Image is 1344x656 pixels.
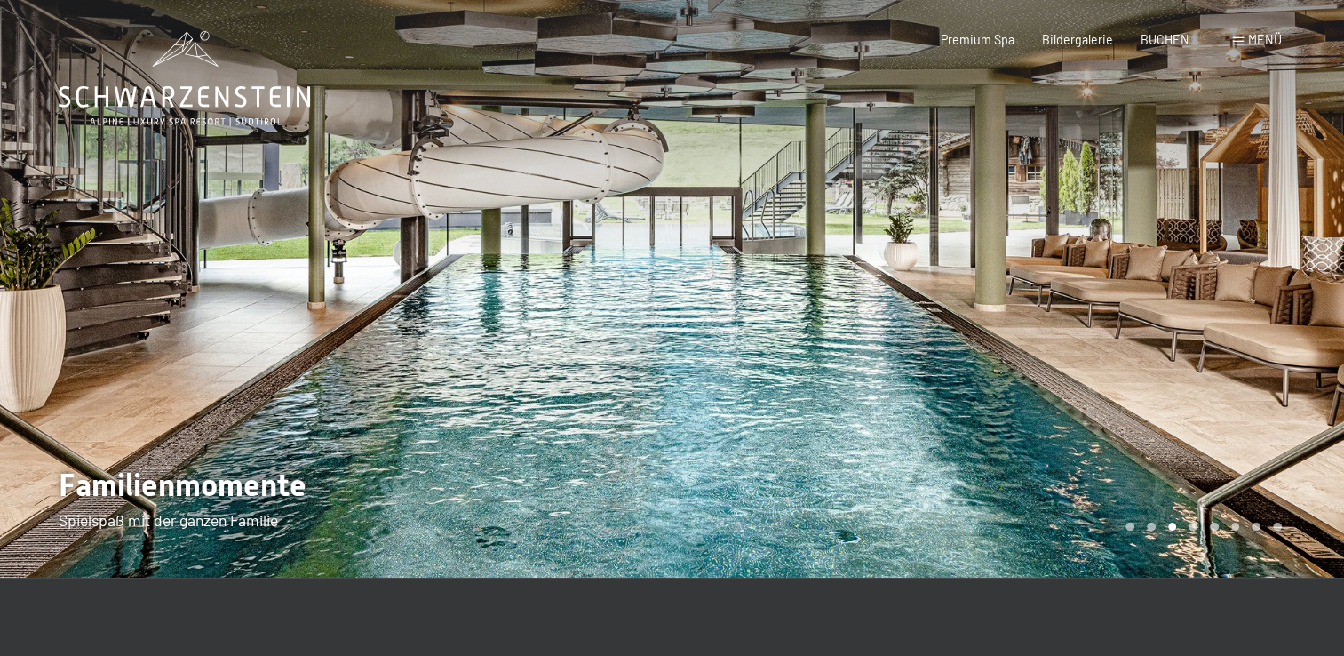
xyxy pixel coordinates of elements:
div: Carousel Page 5 [1210,523,1219,532]
div: Carousel Page 4 [1189,523,1197,532]
span: Menü [1248,32,1282,47]
div: Carousel Page 2 [1147,523,1156,532]
div: Carousel Page 1 [1125,523,1134,532]
a: Premium Spa [941,32,1014,47]
a: BUCHEN [1141,32,1189,47]
div: Carousel Page 7 [1252,523,1260,532]
a: Bildergalerie [1042,32,1113,47]
div: Carousel Pagination [1119,523,1281,532]
div: Carousel Page 8 [1273,523,1282,532]
div: Carousel Page 3 (Current Slide) [1168,523,1177,532]
div: Carousel Page 6 [1231,523,1240,532]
